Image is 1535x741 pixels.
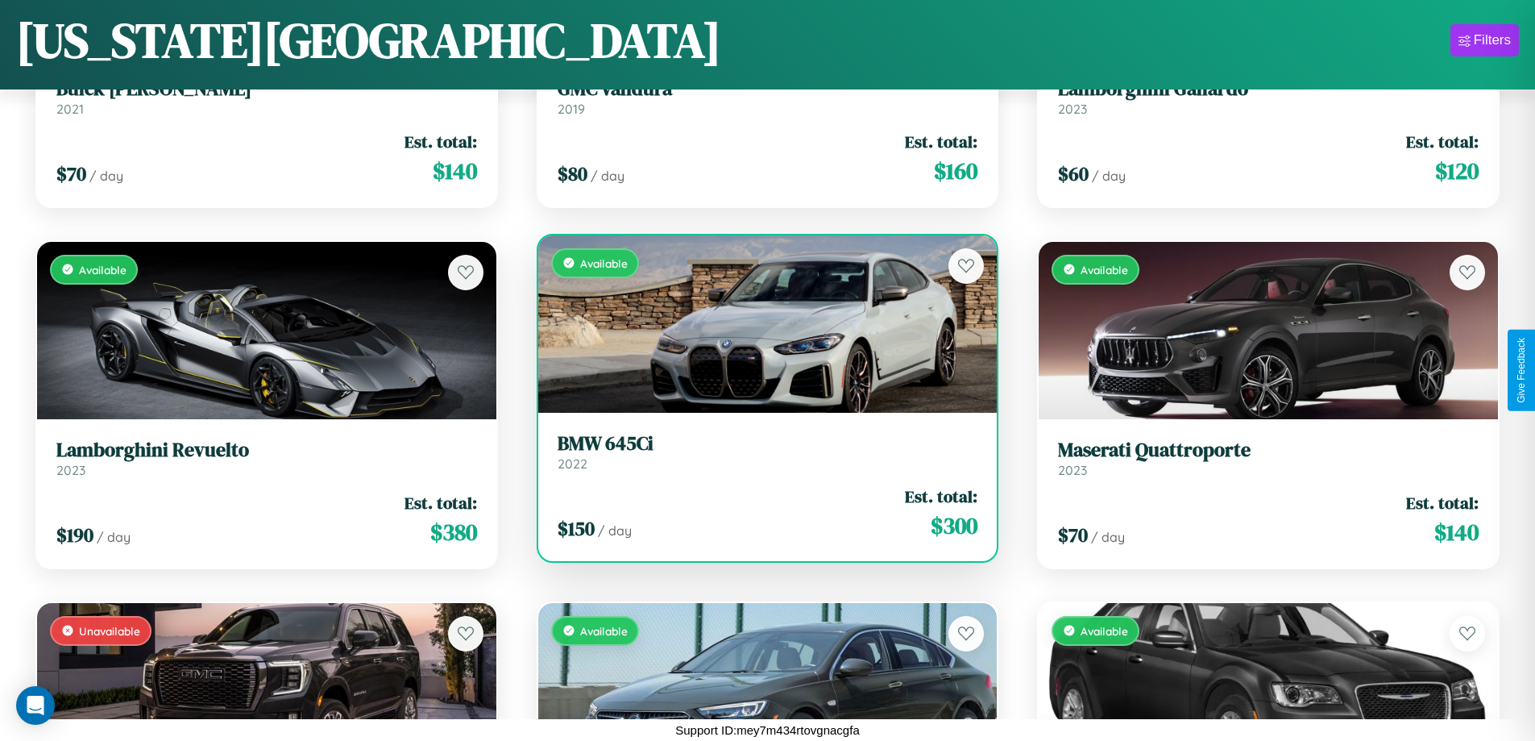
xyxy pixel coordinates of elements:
span: Est. total: [1406,130,1479,153]
span: $ 150 [558,515,595,542]
h3: GMC Vandura [558,77,978,101]
span: $ 70 [56,160,86,187]
h3: Lamborghini Revuelto [56,439,477,462]
span: / day [1092,168,1126,184]
span: $ 160 [934,155,977,187]
span: Est. total: [905,485,977,508]
span: Est. total: [905,130,977,153]
span: 2019 [558,101,585,117]
span: / day [598,522,632,539]
a: Maserati Quattroporte2023 [1058,439,1479,478]
h3: Buick [PERSON_NAME] [56,77,477,101]
div: Open Intercom Messenger [16,686,55,725]
span: / day [1091,529,1125,545]
p: Support ID: mey7m434rtovgnacgfa [675,719,859,741]
span: / day [89,168,123,184]
span: Available [580,256,628,270]
span: $ 120 [1435,155,1479,187]
span: $ 60 [1058,160,1089,187]
span: $ 140 [1434,516,1479,548]
span: Est. total: [1406,491,1479,514]
span: Unavailable [79,624,140,638]
div: Filters [1474,32,1511,48]
span: $ 300 [931,510,977,542]
span: $ 140 [433,155,477,187]
span: / day [97,529,131,545]
a: Lamborghini Gallardo2023 [1058,77,1479,117]
span: Available [1081,263,1128,277]
a: Lamborghini Revuelto2023 [56,439,477,478]
span: $ 190 [56,522,93,548]
span: 2023 [1058,462,1087,478]
h3: Maserati Quattroporte [1058,439,1479,462]
span: Available [1081,624,1128,638]
a: Buick [PERSON_NAME]2021 [56,77,477,117]
h3: Lamborghini Gallardo [1058,77,1479,101]
span: 2021 [56,101,84,117]
a: BMW 645Ci2022 [558,432,978,472]
div: Give Feedback [1516,338,1527,403]
span: / day [591,168,624,184]
h1: [US_STATE][GEOGRAPHIC_DATA] [16,7,721,73]
span: $ 380 [430,516,477,548]
h3: BMW 645Ci [558,432,978,456]
span: Est. total: [404,130,477,153]
span: Est. total: [404,491,477,514]
span: $ 70 [1058,522,1088,548]
span: $ 80 [558,160,587,187]
button: Filters [1450,24,1519,56]
a: GMC Vandura2019 [558,77,978,117]
span: 2023 [1058,101,1087,117]
span: 2022 [558,456,587,472]
span: 2023 [56,462,85,478]
span: Available [79,263,127,277]
span: Available [580,624,628,638]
